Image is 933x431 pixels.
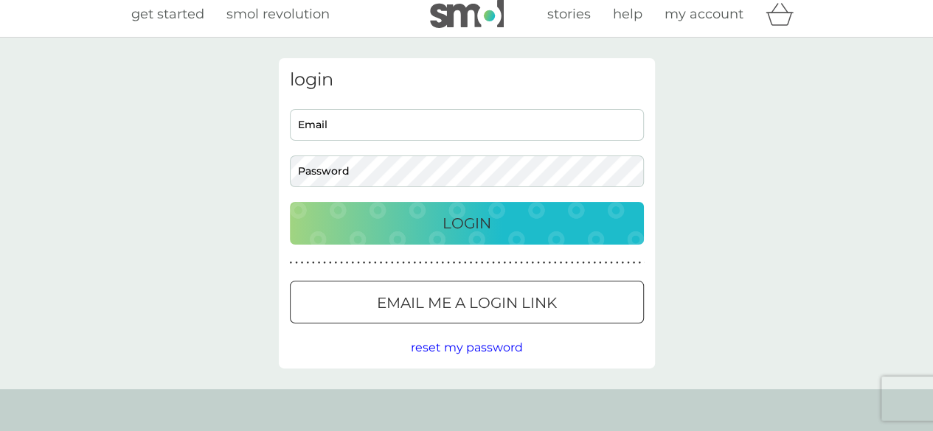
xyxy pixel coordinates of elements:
[458,259,461,267] p: ●
[665,6,743,22] span: my account
[408,259,411,267] p: ●
[402,259,405,267] p: ●
[443,211,491,235] p: Login
[515,259,518,267] p: ●
[447,259,450,267] p: ●
[554,259,557,267] p: ●
[509,259,512,267] p: ●
[351,259,354,267] p: ●
[290,259,293,267] p: ●
[464,259,467,267] p: ●
[492,259,495,267] p: ●
[385,259,388,267] p: ●
[547,4,591,25] a: stories
[391,259,394,267] p: ●
[290,69,644,91] h3: login
[226,6,330,22] span: smol revolution
[627,259,630,267] p: ●
[537,259,540,267] p: ●
[306,259,309,267] p: ●
[413,259,416,267] p: ●
[377,291,557,315] p: Email me a login link
[131,6,204,22] span: get started
[616,259,619,267] p: ●
[665,4,743,25] a: my account
[633,259,636,267] p: ●
[346,259,349,267] p: ●
[312,259,315,267] p: ●
[481,259,484,267] p: ●
[295,259,298,267] p: ●
[610,259,613,267] p: ●
[453,259,456,267] p: ●
[290,281,644,323] button: Email me a login link
[357,259,360,267] p: ●
[621,259,624,267] p: ●
[526,259,529,267] p: ●
[543,259,546,267] p: ●
[548,259,551,267] p: ●
[613,6,642,22] span: help
[486,259,489,267] p: ●
[226,4,330,25] a: smol revolution
[436,259,439,267] p: ●
[588,259,591,267] p: ●
[368,259,371,267] p: ●
[425,259,428,267] p: ●
[599,259,602,267] p: ●
[380,259,383,267] p: ●
[593,259,596,267] p: ●
[613,4,642,25] a: help
[329,259,332,267] p: ●
[411,338,523,357] button: reset my password
[520,259,523,267] p: ●
[301,259,304,267] p: ●
[565,259,568,267] p: ●
[374,259,377,267] p: ●
[503,259,506,267] p: ●
[571,259,574,267] p: ●
[475,259,478,267] p: ●
[441,259,444,267] p: ●
[470,259,473,267] p: ●
[335,259,338,267] p: ●
[318,259,321,267] p: ●
[582,259,585,267] p: ●
[323,259,326,267] p: ●
[560,259,563,267] p: ●
[363,259,366,267] p: ●
[290,202,644,245] button: Login
[430,259,433,267] p: ●
[340,259,343,267] p: ●
[131,4,204,25] a: get started
[576,259,579,267] p: ●
[411,340,523,354] span: reset my password
[638,259,641,267] p: ●
[396,259,399,267] p: ●
[531,259,534,267] p: ●
[419,259,422,267] p: ●
[605,259,608,267] p: ●
[547,6,591,22] span: stories
[498,259,501,267] p: ●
